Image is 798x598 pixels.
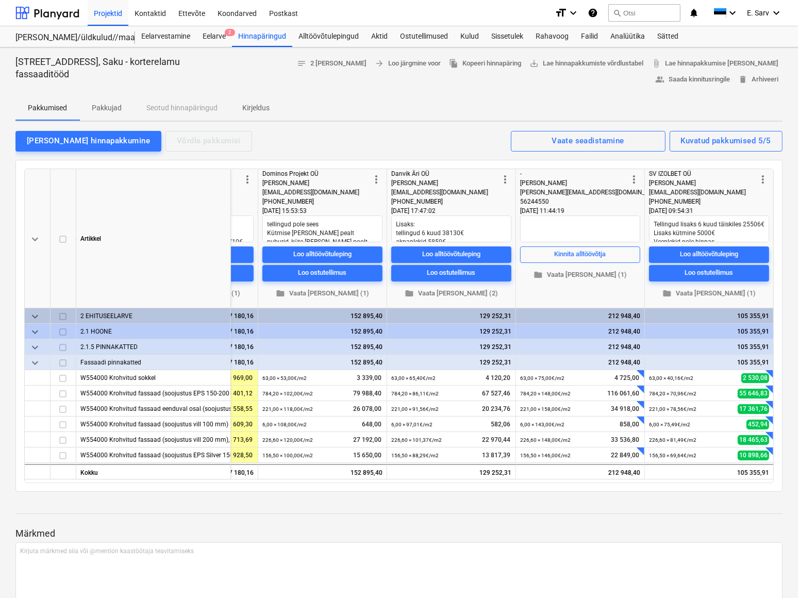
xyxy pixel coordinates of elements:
span: Lae hinnapakkumiste võrdlustabel [529,58,643,70]
span: 452,94 [746,419,769,429]
small: 156,50 × 100,00€ / m2 [262,453,313,458]
button: Arhiveeri [734,72,783,88]
small: 221,00 × 78,56€ / m2 [649,406,696,412]
a: Sätted [651,26,685,47]
span: keyboard_arrow_down [29,232,41,245]
div: [DATE] 11:44:19 [520,206,640,215]
div: 105 355,91 [649,308,769,324]
a: Lae hinnapakkumiste võrdlustabel [525,56,647,72]
span: Saada kinnitusringile [655,74,730,86]
a: Aktid [365,26,394,47]
a: Hinnapäringud [232,26,292,47]
div: 129 252,31 [391,355,511,370]
i: format_size [555,7,567,19]
div: Dominos Projekt OÜ [262,169,370,178]
a: Kulud [454,26,485,47]
div: 56244550 [520,197,628,206]
small: 226,60 × 148,00€ / m2 [520,437,571,443]
span: more_vert [370,173,383,186]
span: keyboard_arrow_down [29,310,41,322]
span: 55 646,83 [738,388,769,398]
small: 226,60 × 120,00€ / m2 [262,437,313,443]
span: 3 339,00 [356,373,383,382]
small: 226,60 × 101,37€ / m2 [391,437,442,443]
a: Eelarvestamine [135,26,196,47]
small: 784,20 × 148,00€ / m2 [520,391,571,396]
p: Märkmed [15,527,783,540]
div: 2.1 HOONE [80,324,226,339]
span: more_vert [628,173,640,186]
button: Vaata [PERSON_NAME] (1) [262,285,383,301]
span: 582,06 [490,420,511,428]
textarea: Lisaks: tellingud 6 kuud 38130€ aknaplekid 5859€ kütmine 3300 [391,215,511,242]
span: more_vert [757,173,769,186]
div: 152 895,40 [262,324,383,339]
button: Saada kinnitusringile [651,72,734,88]
a: Failid [575,26,604,47]
span: 18 465,63 [738,435,769,444]
div: W554000 Krohvitud fassaad (soojustus EPS Silver 150 mm), sh aknapaled [80,447,226,462]
i: keyboard_arrow_down [726,7,739,19]
span: [EMAIL_ADDRESS][DOMAIN_NAME] [391,189,488,196]
span: 34 918,00 [610,404,640,413]
div: [PHONE_NUMBER] [262,197,370,206]
span: 23 713,69 [223,435,254,444]
span: Vaata [PERSON_NAME] (1) [653,287,765,299]
div: Kinnita alltöövõtja [555,248,606,260]
span: 609,30 [232,420,254,428]
span: 20 234,76 [481,404,511,413]
span: 13 928,50 [223,451,254,459]
div: 129 252,31 [391,324,511,339]
i: keyboard_arrow_down [567,7,579,19]
span: 858,00 [619,420,640,428]
div: 212 948,40 [520,355,640,370]
span: arrow_forward [375,59,384,68]
button: Vaate seadistamine [511,131,666,152]
p: Pakkumised [28,103,67,113]
a: Alltöövõtulepingud [292,26,365,47]
small: 6,00 × 143,00€ / m2 [520,422,564,427]
div: 129 252,31 [387,464,516,479]
span: 13 817,39 [481,451,511,459]
span: [EMAIL_ADDRESS][DOMAIN_NAME] [262,189,359,196]
button: Loo ostutellimus [391,264,511,281]
p: Pakkujad [92,103,122,113]
button: Loo ostutellimus [649,264,769,281]
span: delete [738,75,747,84]
i: notifications [689,7,699,19]
div: [PERSON_NAME] [520,178,628,188]
small: 63,00 × 65,40€ / m2 [391,375,436,381]
button: Loo alltöövõtuleping [391,246,511,262]
span: Lae hinnapakkumise [PERSON_NAME] [652,58,778,70]
span: search [613,9,621,17]
textarea: Tellingud lisaks 6 kuud täiskiles 25506€ Lisaks kütmine 5000€ Veeplekid pole hinnas [649,215,769,242]
span: 15 650,00 [352,451,383,459]
a: Ostutellimused [394,26,454,47]
small: 6,00 × 108,00€ / m2 [262,422,307,427]
span: 22 849,00 [610,451,640,459]
span: Loo järgmine voor [375,58,441,70]
div: Loo ostutellimus [427,267,476,279]
p: Kirjeldus [242,103,270,113]
span: keyboard_arrow_down [29,356,41,369]
a: Eelarve2 [196,26,232,47]
span: people_alt [655,75,664,84]
a: Lae hinnapakkumise [PERSON_NAME] [647,56,783,72]
button: 2 [PERSON_NAME] [293,56,371,72]
div: Kuvatud pakkumised 5/5 [681,134,771,147]
button: Vaata [PERSON_NAME] (2) [391,285,511,301]
span: 79 988,40 [352,389,383,397]
div: W554000 Krohvitud sokkel [80,370,226,385]
small: 6,00 × 97,01€ / m2 [391,422,433,427]
span: keyboard_arrow_down [29,325,41,338]
div: [PHONE_NUMBER] [649,197,757,206]
span: 2 [PERSON_NAME] [297,58,367,70]
div: Sissetulek [485,26,529,47]
span: [PERSON_NAME][EMAIL_ADDRESS][DOMAIN_NAME] [520,189,664,196]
